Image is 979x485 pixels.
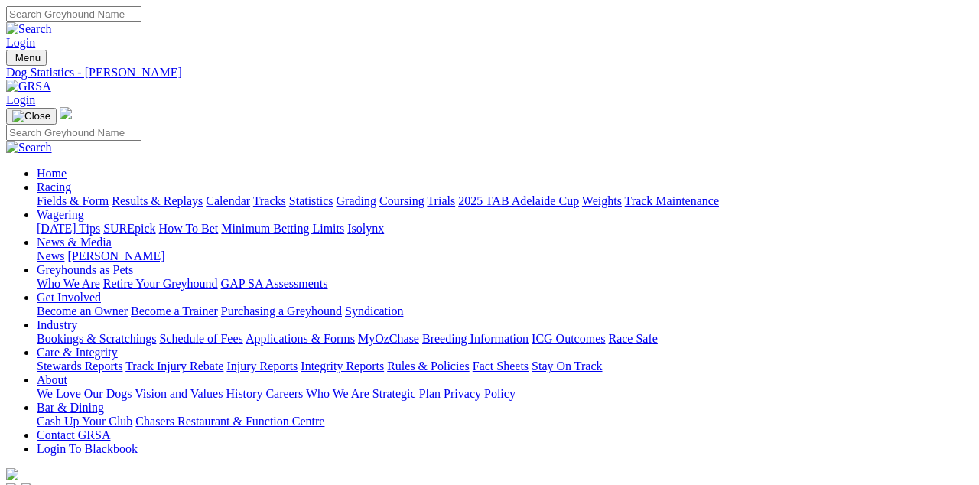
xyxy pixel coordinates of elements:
a: Login To Blackbook [37,442,138,455]
a: Rules & Policies [387,360,470,373]
a: Isolynx [347,222,384,235]
a: Contact GRSA [37,428,110,441]
input: Search [6,125,141,141]
div: About [37,387,973,401]
a: Vision and Values [135,387,223,400]
a: Privacy Policy [444,387,516,400]
a: Become an Owner [37,304,128,317]
a: SUREpick [103,222,155,235]
a: Weights [582,194,622,207]
div: Bar & Dining [37,415,973,428]
a: Stewards Reports [37,360,122,373]
a: Statistics [289,194,333,207]
a: Syndication [345,304,403,317]
a: Cash Up Your Club [37,415,132,428]
a: GAP SA Assessments [221,277,328,290]
a: Grading [337,194,376,207]
a: Coursing [379,194,424,207]
img: logo-grsa-white.png [60,107,72,119]
img: GRSA [6,80,51,93]
div: News & Media [37,249,973,263]
a: Trials [427,194,455,207]
div: Get Involved [37,304,973,318]
a: We Love Our Dogs [37,387,132,400]
a: Injury Reports [226,360,298,373]
a: Get Involved [37,291,101,304]
a: ICG Outcomes [532,332,605,345]
div: Care & Integrity [37,360,973,373]
img: logo-grsa-white.png [6,468,18,480]
a: How To Bet [159,222,219,235]
a: Strategic Plan [372,387,441,400]
a: Home [37,167,67,180]
a: Track Injury Rebate [125,360,223,373]
a: Industry [37,318,77,331]
a: Become a Trainer [131,304,218,317]
img: Search [6,22,52,36]
a: Login [6,93,35,106]
a: Fact Sheets [473,360,529,373]
a: Purchasing a Greyhound [221,304,342,317]
a: Calendar [206,194,250,207]
input: Search [6,6,141,22]
img: Close [12,110,50,122]
a: Track Maintenance [625,194,719,207]
a: Careers [265,387,303,400]
a: Who We Are [37,277,100,290]
a: News & Media [37,236,112,249]
a: Dog Statistics - [PERSON_NAME] [6,66,973,80]
a: Schedule of Fees [159,332,242,345]
div: Wagering [37,222,973,236]
a: Integrity Reports [301,360,384,373]
button: Toggle navigation [6,108,57,125]
a: Minimum Betting Limits [221,222,344,235]
a: Login [6,36,35,49]
a: [PERSON_NAME] [67,249,164,262]
a: Care & Integrity [37,346,118,359]
a: Bookings & Scratchings [37,332,156,345]
a: Stay On Track [532,360,602,373]
a: MyOzChase [358,332,419,345]
span: Menu [15,52,41,63]
div: Greyhounds as Pets [37,277,973,291]
a: Results & Replays [112,194,203,207]
a: Applications & Forms [246,332,355,345]
a: News [37,249,64,262]
a: Wagering [37,208,84,221]
a: [DATE] Tips [37,222,100,235]
div: Industry [37,332,973,346]
a: History [226,387,262,400]
a: Fields & Form [37,194,109,207]
a: Greyhounds as Pets [37,263,133,276]
a: 2025 TAB Adelaide Cup [458,194,579,207]
a: Racing [37,181,71,194]
img: Search [6,141,52,155]
a: Breeding Information [422,332,529,345]
a: Race Safe [608,332,657,345]
a: Chasers Restaurant & Function Centre [135,415,324,428]
button: Toggle navigation [6,50,47,66]
a: About [37,373,67,386]
a: Who We Are [306,387,369,400]
a: Bar & Dining [37,401,104,414]
a: Retire Your Greyhound [103,277,218,290]
a: Tracks [253,194,286,207]
div: Racing [37,194,973,208]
